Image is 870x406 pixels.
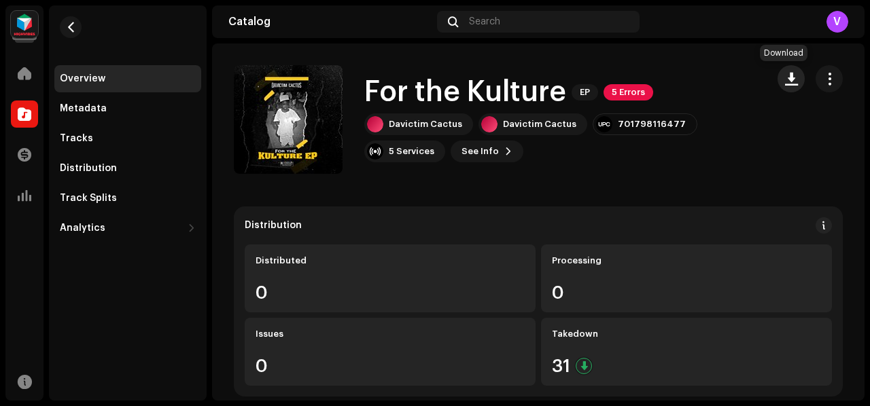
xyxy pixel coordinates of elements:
div: Analytics [60,223,105,234]
div: Processing [552,255,821,266]
span: Search [469,16,500,27]
span: EP [572,84,598,100]
div: Distribution [245,220,302,231]
re-m-nav-item: Overview [54,65,201,92]
div: V [826,11,848,33]
div: Overview [60,73,105,84]
div: Takedown [552,329,821,339]
div: Track Splits [60,193,117,204]
img: feab3aad-9b62-475c-8caf-26f15a9573ee [11,11,38,38]
div: Davictim Cactus [503,119,576,130]
div: Tracks [60,133,93,144]
div: 701798116477 [618,119,686,130]
div: Metadata [60,103,107,114]
span: See Info [462,138,499,165]
span: 5 Errors [604,84,653,100]
div: Davictim Cactus [389,119,462,130]
h1: For the Kulture [364,77,566,108]
div: Distributed [256,255,525,266]
div: Catalog [228,16,432,27]
re-m-nav-dropdown: Analytics [54,215,201,242]
button: See Info [451,141,523,162]
re-m-nav-item: Metadata [54,95,201,122]
div: Distribution [60,163,117,174]
re-m-nav-item: Distribution [54,155,201,182]
re-m-nav-item: Track Splits [54,185,201,212]
re-m-nav-item: Tracks [54,125,201,152]
div: 5 Services [389,146,434,157]
div: Issues [256,329,525,339]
